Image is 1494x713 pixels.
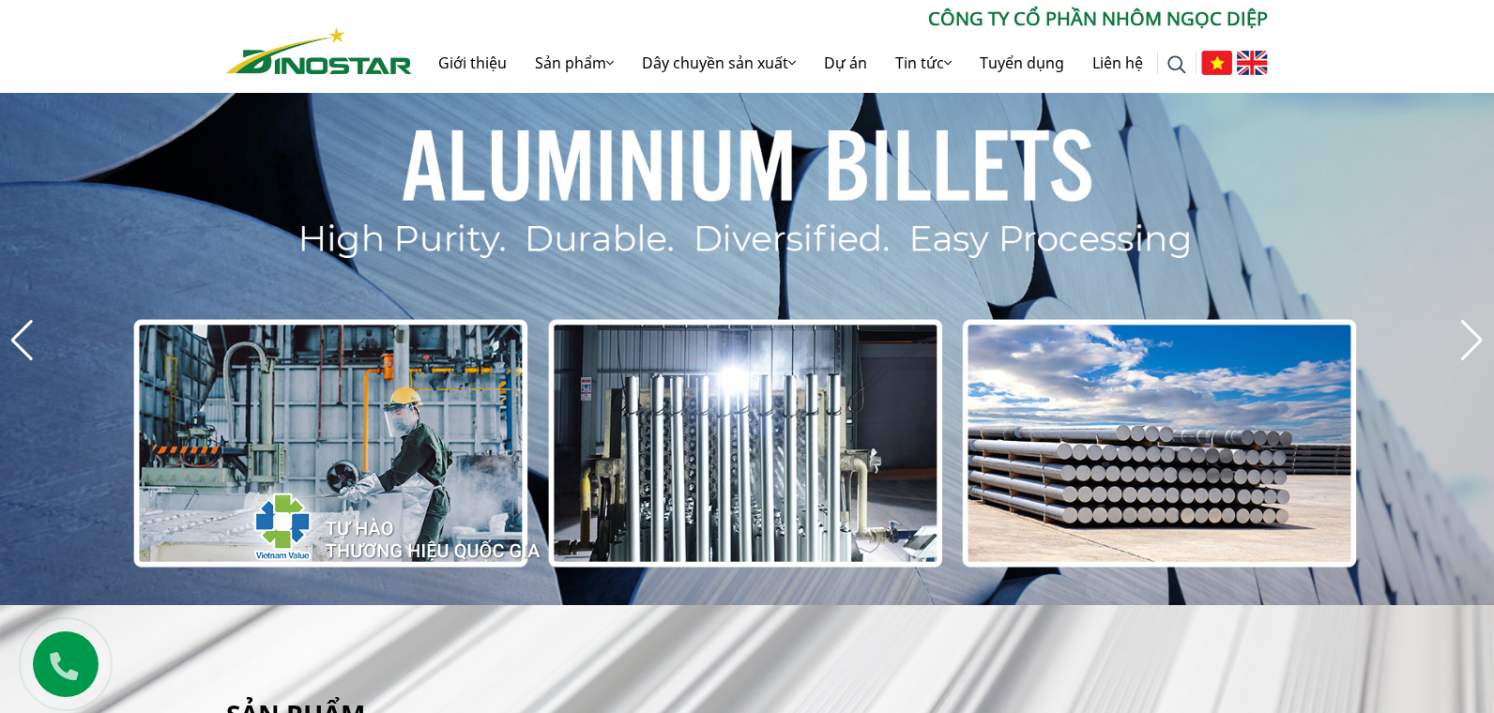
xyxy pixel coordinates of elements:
img: search [1167,55,1186,74]
a: Tuyển dụng [966,33,1078,93]
img: English [1237,51,1268,75]
img: Tiếng Việt [1201,51,1232,75]
a: Sản phẩm [521,33,628,93]
a: Dự án [810,33,881,93]
p: CÔNG TY CỔ PHẦN NHÔM NGỌC DIỆP [412,5,1268,33]
a: Dây chuyền sản xuất [628,33,810,93]
a: Tin tức [881,33,966,93]
a: Giới thiệu [424,33,521,93]
img: thqg [198,459,543,586]
a: Nhôm Dinostar [226,23,412,73]
img: Nhôm Dinostar [226,27,412,74]
a: Liên hệ [1078,33,1157,93]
